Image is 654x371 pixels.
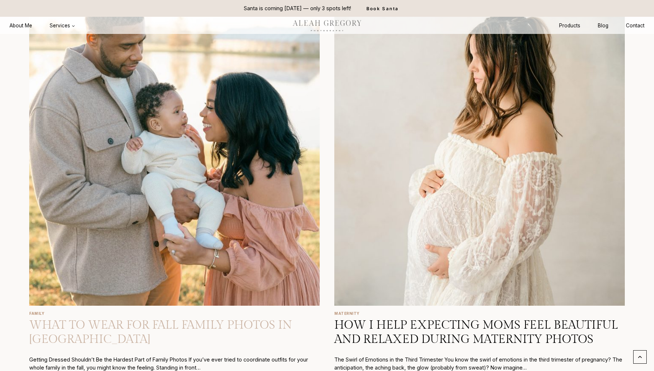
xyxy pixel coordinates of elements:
a: How I Help Expecting Moms Feel Beautiful and Relaxed During Maternity Photos [334,15,625,306]
a: What to Wear for Fall Family Photos in Indianapolis [29,15,320,306]
button: Child menu of Services [41,19,84,32]
a: Family [29,311,44,316]
a: About Me [1,19,41,32]
a: Scroll to top [633,350,647,364]
nav: Primary [1,19,84,32]
a: Contact [617,19,653,32]
a: How I Help Expecting Moms Feel Beautiful and Relaxed During Maternity Photos [334,318,618,346]
a: Products [550,19,589,32]
a: Maternity [334,311,359,316]
a: What to Wear for Fall Family Photos in [GEOGRAPHIC_DATA] [29,318,292,346]
img: aleah gregory logo [283,17,371,34]
a: Blog [589,19,617,32]
img: Studio image of a mom in a flowy dress standing by fine art backdrop, gently resting hands on her... [334,15,625,306]
img: Family enjoying a sunny day by the lake. [29,15,320,306]
p: Santa is coming [DATE] — only 3 spots left! [244,4,351,12]
nav: Secondary [550,19,653,32]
